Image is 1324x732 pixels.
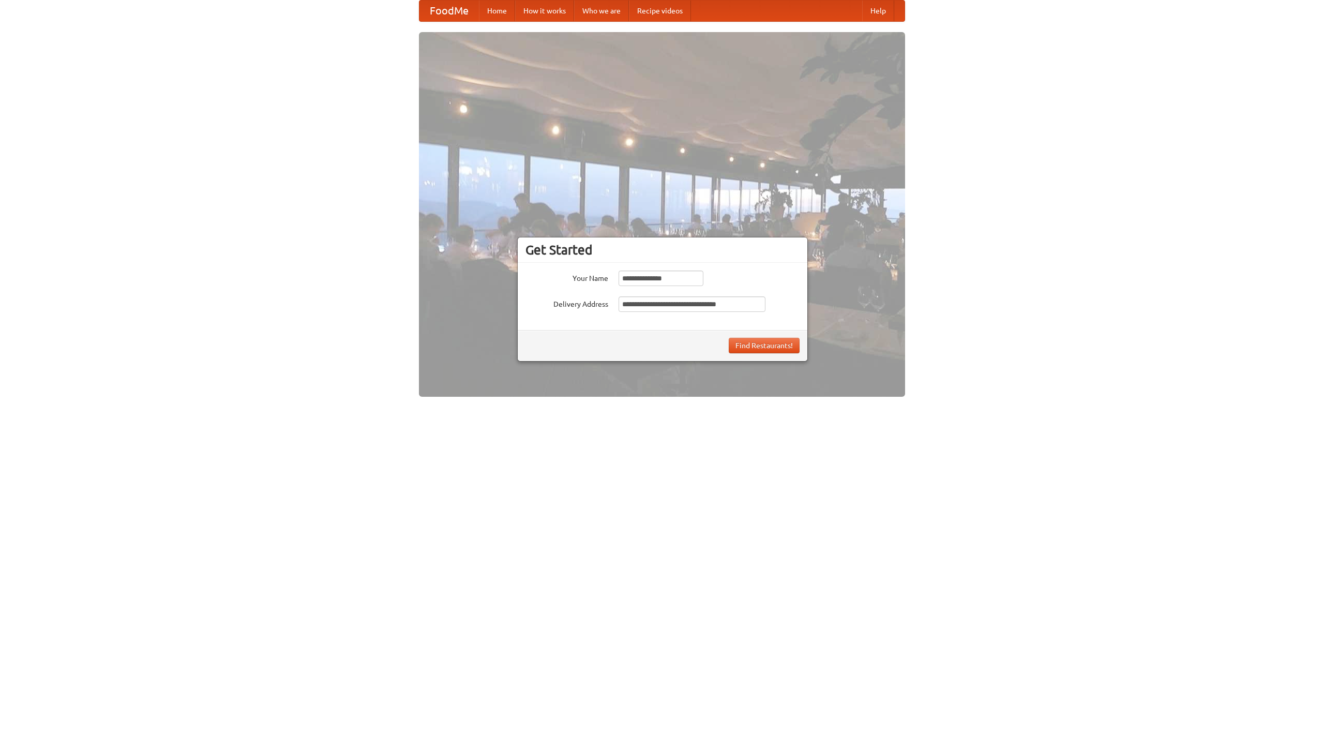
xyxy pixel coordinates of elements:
a: Home [479,1,515,21]
a: Who we are [574,1,629,21]
a: Recipe videos [629,1,691,21]
button: Find Restaurants! [729,338,800,353]
label: Delivery Address [525,296,608,309]
label: Your Name [525,271,608,283]
a: How it works [515,1,574,21]
h3: Get Started [525,242,800,258]
a: Help [862,1,894,21]
a: FoodMe [419,1,479,21]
